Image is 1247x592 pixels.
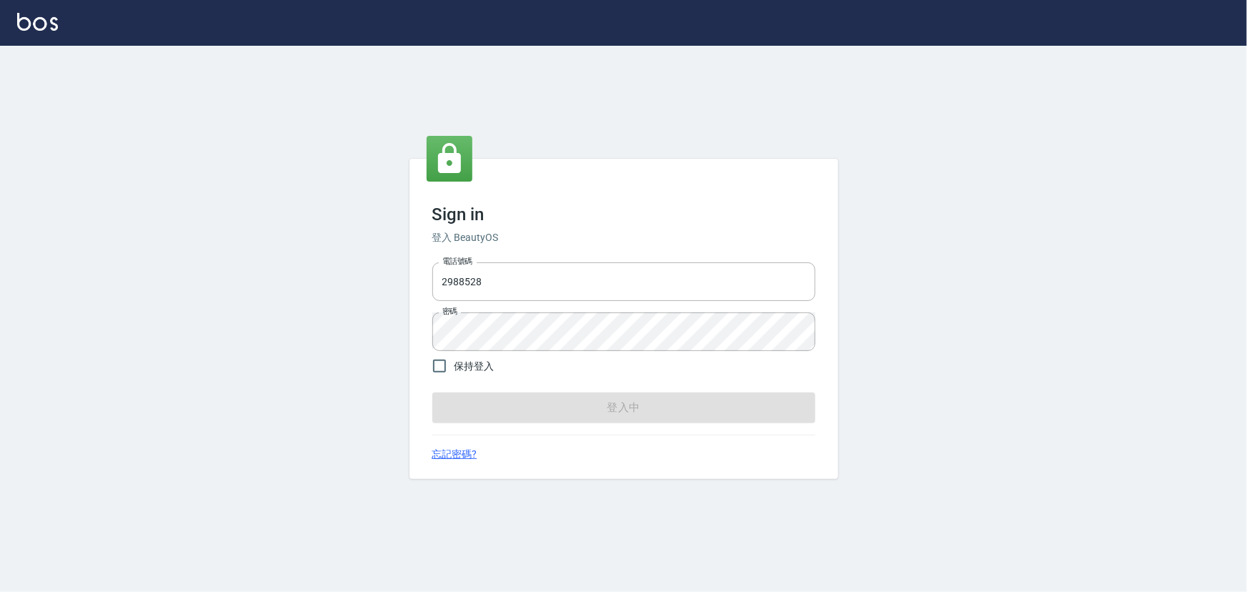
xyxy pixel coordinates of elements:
[432,447,477,462] a: 忘記密碼?
[442,306,457,317] label: 密碼
[442,256,472,267] label: 電話號碼
[432,230,815,245] h6: 登入 BeautyOS
[454,359,495,374] span: 保持登入
[17,13,58,31] img: Logo
[432,204,815,225] h3: Sign in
